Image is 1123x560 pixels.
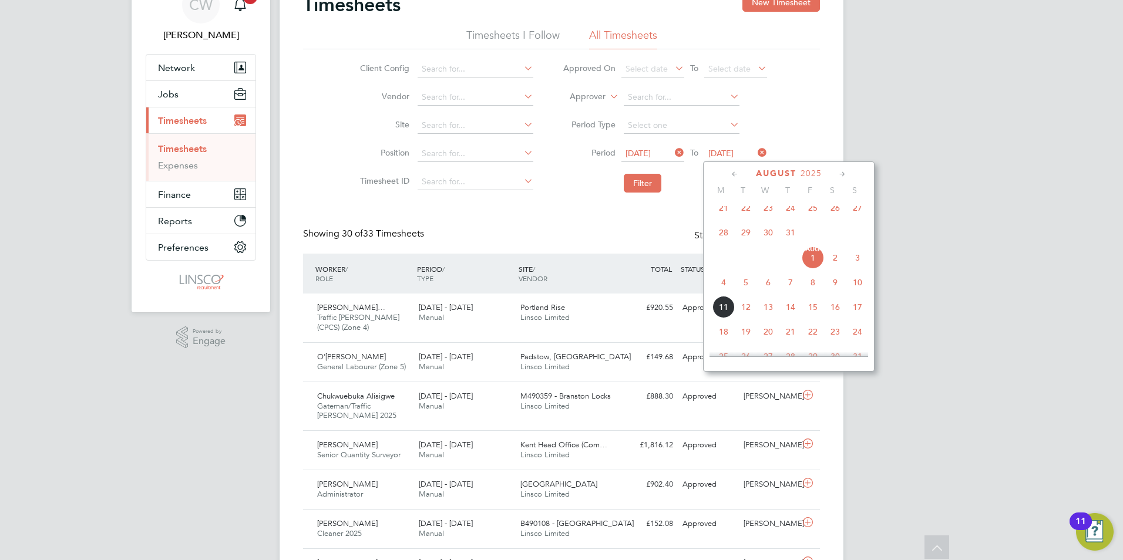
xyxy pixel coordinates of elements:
span: 2025 [801,168,822,178]
span: B490108 - [GEOGRAPHIC_DATA] [520,518,634,528]
span: 20 [757,321,779,343]
span: General Labourer (Zone 5) [317,362,406,372]
span: Chloe Whittall [146,28,256,42]
span: [DATE] - [DATE] [419,479,473,489]
div: [PERSON_NAME] [739,475,800,494]
div: [PERSON_NAME] [739,514,800,534]
span: 23 [824,321,846,343]
div: Timesheets [146,133,255,181]
span: 7 [779,271,802,294]
span: TOTAL [651,264,672,274]
span: 14 [779,296,802,318]
div: [PERSON_NAME] [739,436,800,455]
span: [DATE] - [DATE] [419,518,473,528]
img: linsco-logo-retina.png [176,272,225,291]
button: Reports [146,208,255,234]
span: Engage [193,336,226,346]
div: £888.30 [617,387,678,406]
span: Gateman/Traffic [PERSON_NAME] 2025 [317,401,396,421]
label: Timesheet ID [357,176,409,186]
input: Select one [624,117,739,134]
span: 22 [735,197,757,219]
span: Linsco Limited [520,489,570,499]
span: 10 [846,271,869,294]
span: 21 [779,321,802,343]
span: 28 [779,345,802,367]
span: T [776,185,799,195]
span: Manual [419,401,444,411]
label: Approved On [563,63,616,73]
span: Linsco Limited [520,450,570,460]
span: Finance [158,189,191,200]
span: 17 [846,296,869,318]
div: WORKER [312,258,414,289]
li: All Timesheets [589,28,657,49]
span: 33 Timesheets [342,228,424,239]
div: Approved [678,436,739,455]
span: F [799,185,821,195]
span: / [533,264,535,274]
span: 13 [757,296,779,318]
span: 18 [712,321,735,343]
span: Administrator [317,489,363,499]
span: Network [158,62,195,73]
div: Approved [678,348,739,367]
span: [PERSON_NAME] [317,518,378,528]
span: TYPE [417,274,433,283]
span: 6 [757,271,779,294]
div: £152.08 [617,514,678,534]
span: 31 [846,345,869,367]
div: £1,816.12 [617,436,678,455]
label: Site [357,119,409,130]
input: Search for... [418,61,533,77]
li: Timesheets I Follow [466,28,560,49]
span: [DATE] - [DATE] [419,440,473,450]
button: Open Resource Center, 11 new notifications [1076,513,1114,551]
span: 24 [779,197,802,219]
span: 3 [846,247,869,269]
div: £920.55 [617,298,678,318]
button: Finance [146,181,255,207]
span: Portland Rise [520,302,565,312]
span: 11 [712,296,735,318]
label: Position [357,147,409,158]
span: Linsco Limited [520,362,570,372]
span: S [821,185,843,195]
div: £149.68 [617,348,678,367]
span: August [756,168,796,178]
span: [DATE] - [DATE] [419,302,473,312]
div: Approved [678,475,739,494]
div: Showing [303,228,426,240]
span: Linsco Limited [520,528,570,538]
span: Reports [158,215,192,227]
a: Go to home page [146,272,256,291]
span: 8 [802,271,824,294]
span: 16 [824,296,846,318]
span: Preferences [158,242,209,253]
span: M [710,185,732,195]
span: Manual [419,312,444,322]
input: Search for... [418,89,533,106]
span: 29 [735,221,757,244]
span: 24 [846,321,869,343]
a: Powered byEngage [176,326,226,349]
span: Select date [708,63,751,74]
div: Approved [678,387,739,406]
span: 21 [712,197,735,219]
span: VENDOR [519,274,547,283]
span: M490359 - Branston Locks [520,391,611,401]
span: 30 of [342,228,363,239]
span: 26 [735,345,757,367]
span: W [754,185,776,195]
span: Aug [802,247,824,252]
span: 26 [824,197,846,219]
span: ROLE [315,274,333,283]
span: Jobs [158,89,179,100]
span: Linsco Limited [520,401,570,411]
span: S [843,185,866,195]
div: 11 [1075,521,1086,537]
span: T [732,185,754,195]
span: Traffic [PERSON_NAME] (CPCS) (Zone 4) [317,312,399,332]
input: Search for... [624,89,739,106]
div: Approved [678,298,739,318]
